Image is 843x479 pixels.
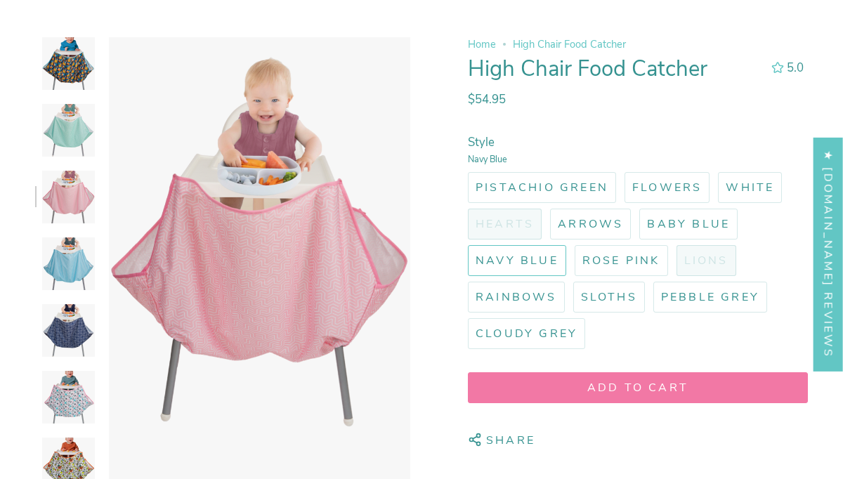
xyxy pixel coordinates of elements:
[764,58,808,77] button: 5.0 out of 5.0 stars
[476,326,577,341] span: Cloudy Grey
[581,289,637,305] span: Sloths
[726,180,774,195] span: White
[468,426,535,455] button: Share
[558,216,623,232] span: Arrows
[468,91,506,107] span: $54.95
[771,62,784,74] div: 5.0 out of 5.0 stars
[684,253,728,268] span: Lions
[468,372,808,403] button: Add to cart
[476,180,608,195] span: Pistachio Green
[468,37,496,51] a: Home
[481,380,795,395] span: Add to cart
[513,37,626,51] span: High Chair Food Catcher
[813,138,843,372] div: Click to open Judge.me floating reviews tab
[468,134,495,150] span: Style
[632,180,702,195] span: Flowers
[476,289,557,305] span: Rainbows
[476,253,558,268] span: Navy Blue
[787,60,804,76] span: 5.0
[468,150,808,165] small: Navy Blue
[468,56,759,82] h1: High Chair Food Catcher
[486,433,535,452] span: Share
[582,253,660,268] span: Rose Pink
[476,216,534,232] span: Hearts
[647,216,730,232] span: Baby Blue
[661,289,759,305] span: Pebble Grey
